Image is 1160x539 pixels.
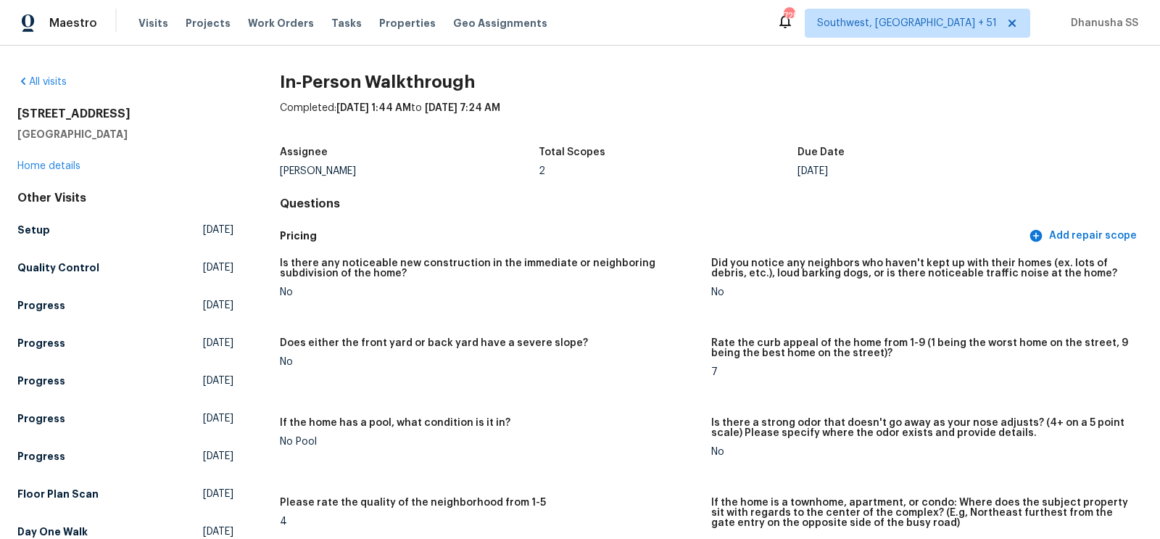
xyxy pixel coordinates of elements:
[331,18,362,28] span: Tasks
[280,197,1143,211] h4: Questions
[280,229,1026,244] h5: Pricing
[797,166,1056,176] div: [DATE]
[280,75,1143,89] h2: In-Person Walkthrough
[203,449,233,464] span: [DATE]
[1032,227,1137,245] span: Add repair scope
[17,255,233,281] a: Quality Control[DATE]
[17,223,50,237] h5: Setup
[17,260,99,275] h5: Quality Control
[17,336,65,350] h5: Progress
[280,287,700,297] div: No
[203,298,233,313] span: [DATE]
[539,147,605,157] h5: Total Scopes
[17,77,67,87] a: All visits
[379,16,436,30] span: Properties
[17,406,233,432] a: Progress[DATE]
[17,524,88,539] h5: Day One Walk
[711,418,1131,438] h5: Is there a strong odor that doesn't go away as your nose adjusts? (4+ on a 5 point scale) Please ...
[817,16,997,30] span: Southwest, [GEOGRAPHIC_DATA] + 51
[280,101,1143,139] div: Completed: to
[49,16,97,30] span: Maestro
[280,357,700,367] div: No
[203,336,233,350] span: [DATE]
[17,487,99,501] h5: Floor Plan Scan
[17,292,233,318] a: Progress[DATE]
[17,191,233,205] div: Other Visits
[203,374,233,388] span: [DATE]
[17,330,233,356] a: Progress[DATE]
[280,498,546,508] h5: Please rate the quality of the neighborhood from 1-5
[17,411,65,426] h5: Progress
[203,524,233,539] span: [DATE]
[17,127,233,141] h5: [GEOGRAPHIC_DATA]
[17,368,233,394] a: Progress[DATE]
[1026,223,1143,250] button: Add repair scope
[203,223,233,237] span: [DATE]
[186,16,231,30] span: Projects
[17,161,80,171] a: Home details
[336,103,411,113] span: [DATE] 1:44 AM
[17,481,233,507] a: Floor Plan Scan[DATE]
[784,9,794,23] div: 725
[1065,16,1138,30] span: Dhanusha SS
[17,374,65,388] h5: Progress
[17,217,233,243] a: Setup[DATE]
[539,166,797,176] div: 2
[711,498,1131,528] h5: If the home is a townhome, apartment, or condo: Where does the subject property sit with regards ...
[280,258,700,279] h5: Is there any noticeable new construction in the immediate or neighboring subdivision of the home?
[138,16,168,30] span: Visits
[17,107,233,121] h2: [STREET_ADDRESS]
[797,147,845,157] h5: Due Date
[203,260,233,275] span: [DATE]
[711,338,1131,358] h5: Rate the curb appeal of the home from 1-9 (1 being the worst home on the street, 9 being the best...
[280,147,328,157] h5: Assignee
[280,338,588,348] h5: Does either the front yard or back yard have a severe slope?
[711,287,1131,297] div: No
[17,443,233,469] a: Progress[DATE]
[711,367,1131,377] div: 7
[17,449,65,464] h5: Progress
[248,16,314,30] span: Work Orders
[280,517,700,527] div: 4
[17,298,65,313] h5: Progress
[711,258,1131,279] h5: Did you notice any neighbors who haven't kept up with their homes (ex. lots of debris, etc.), lou...
[280,437,700,447] div: No Pool
[425,103,500,113] span: [DATE] 7:24 AM
[280,418,510,428] h5: If the home has a pool, what condition is it in?
[453,16,547,30] span: Geo Assignments
[280,166,539,176] div: [PERSON_NAME]
[203,487,233,501] span: [DATE]
[203,411,233,426] span: [DATE]
[711,447,1131,457] div: No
